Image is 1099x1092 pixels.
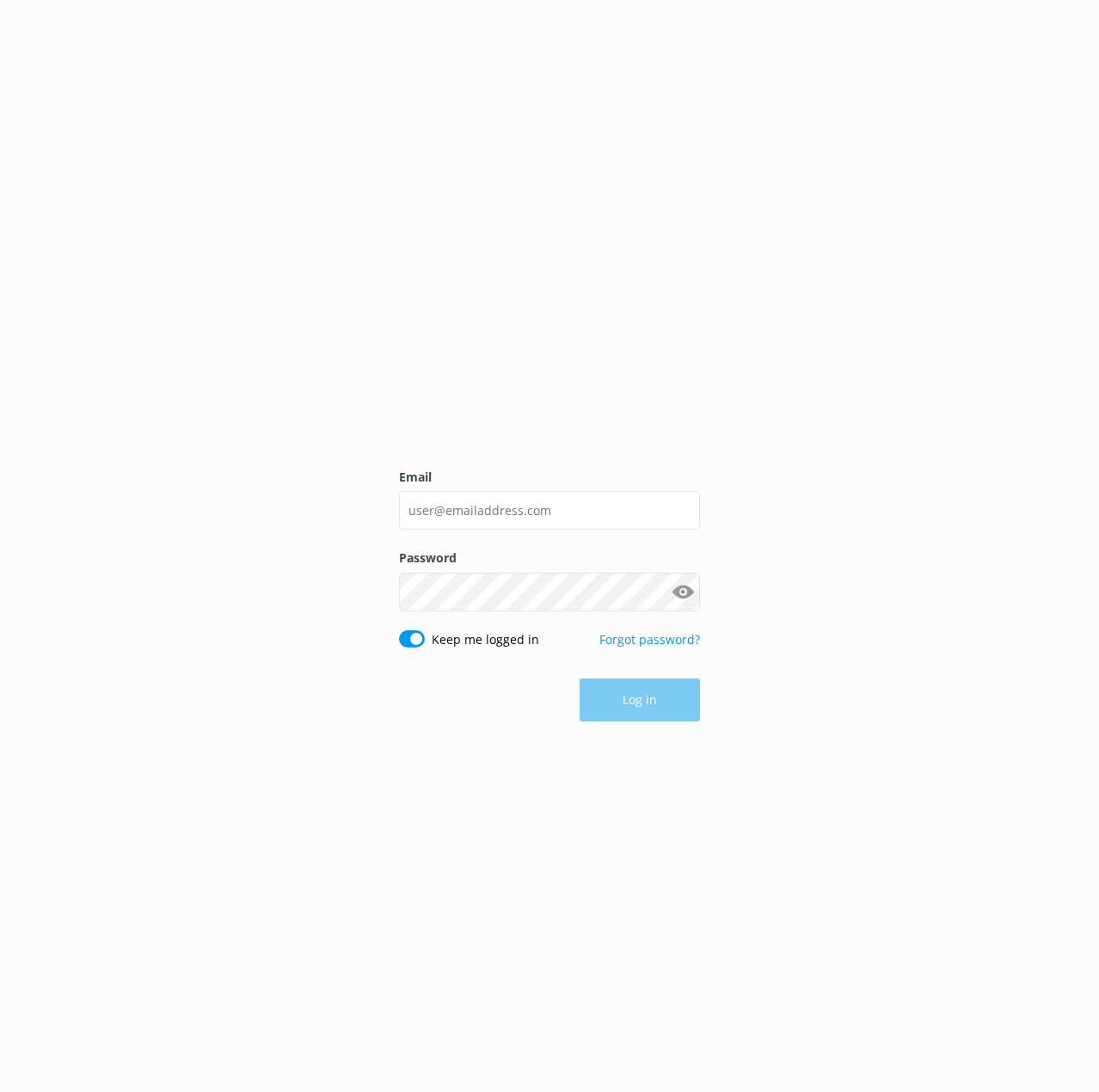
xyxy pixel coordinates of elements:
label: Keep me logged in [432,630,539,649]
label: Password [399,549,700,567]
a: Forgot password? [599,631,700,647]
label: Email [399,468,700,487]
button: Show password [666,574,700,609]
input: user@emailaddress.com [399,491,700,530]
